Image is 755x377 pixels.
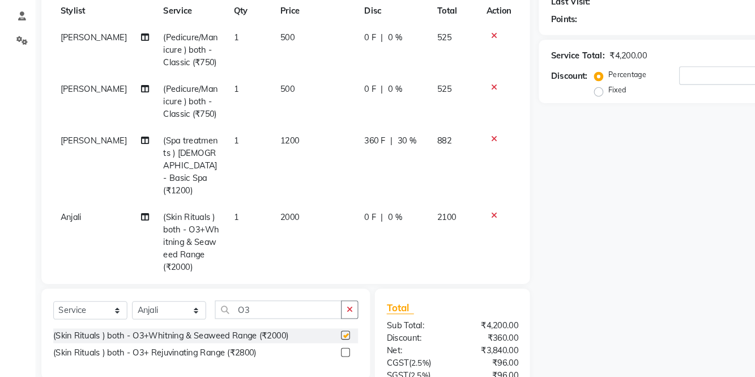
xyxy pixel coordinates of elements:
span: 0 % [371,209,385,221]
th: Stylist [51,5,150,31]
span: | [373,136,376,148]
div: Net: [361,337,433,349]
div: ₹4,200.00 [433,313,504,325]
th: Action [458,5,496,31]
span: 500 [268,38,281,48]
th: Price [261,5,342,31]
span: 0 % [371,87,385,99]
span: (Pedicure/Manicure ) both - Classic (₹750) [156,38,208,72]
span: 30 % [380,136,398,148]
th: Service [150,5,217,31]
div: Sub Total: [361,313,433,325]
span: [PERSON_NAME] [58,38,121,48]
div: Discount: [527,74,562,86]
span: 525 [418,38,432,48]
th: Total [411,5,458,31]
span: 0 % [371,37,385,49]
span: 2.5% [393,350,410,359]
span: 500 [268,87,281,98]
span: (Skin Rituals ) both - O3+Whitning & Seaweed Range (₹2000) [156,210,210,268]
div: ₹96.00 [433,361,504,372]
span: 1 [224,87,228,98]
input: Search or Scan [206,295,327,312]
span: 1 [224,38,228,48]
span: SGST [370,361,390,371]
span: (Spa treatments ) [DEMOGRAPHIC_DATA] - Basic Spa (₹1200) [156,137,208,194]
span: 2.5% [393,362,410,371]
div: ₹4,200.00 [583,54,618,66]
span: | [364,87,366,99]
span: 1 [224,210,228,220]
div: (Skin Rituals ) both - O3+ Rejuvinating Range (₹2800) [51,339,245,351]
span: CGST [370,349,391,359]
div: ( ) [361,361,433,372]
span: 2100 [418,210,436,220]
div: ( ) [361,349,433,361]
span: | [364,37,366,49]
label: Fixed [582,88,599,99]
span: | [364,209,366,221]
div: ₹3,840.00 [433,337,504,349]
div: ₹360.00 [433,325,504,337]
span: 882 [418,137,432,147]
th: Qty [217,5,262,31]
span: 360 F [348,136,369,148]
span: 0 F [348,87,360,99]
div: (Skin Rituals ) both - O3+Whitning & Seaweed Range (₹2000) [51,323,276,334]
span: Anjali [58,210,78,220]
span: [PERSON_NAME] [58,137,121,147]
span: 2000 [268,210,286,220]
label: Percentage [582,74,618,84]
span: 1200 [268,137,286,147]
div: Last Visit: [527,3,565,15]
div: ₹96.00 [433,349,504,361]
span: 1 [224,137,228,147]
span: Total [370,296,396,308]
th: Disc [342,5,411,31]
span: 525 [418,87,432,98]
span: (Pedicure/Manicure ) both - Classic (₹750) [156,87,208,121]
div: Points: [527,20,552,32]
span: 0 F [348,37,360,49]
span: 0 F [348,209,360,221]
span: [PERSON_NAME] [58,87,121,98]
div: Service Total: [527,54,578,66]
div: Discount: [361,325,433,337]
